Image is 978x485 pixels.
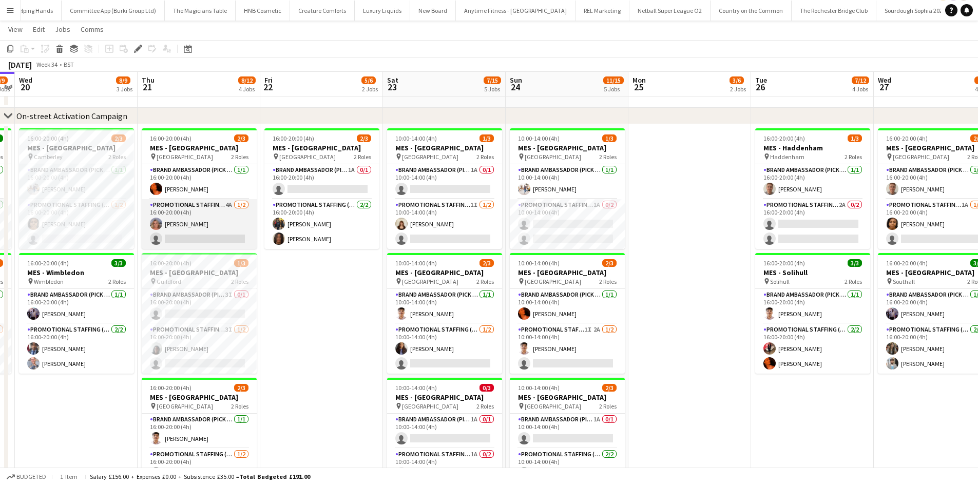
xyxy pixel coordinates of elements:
[599,402,617,410] span: 2 Roles
[8,60,32,70] div: [DATE]
[876,1,954,21] button: Sourdough Sophia 2025
[4,23,27,36] a: View
[730,76,744,84] span: 3/6
[602,259,617,267] span: 2/3
[755,268,870,277] h3: MES - Solihull
[56,473,81,480] span: 1 item
[140,81,155,93] span: 21
[755,164,870,199] app-card-role: Brand Ambassador (Pick up)1/116:00-20:00 (4h)[PERSON_NAME]
[34,278,64,285] span: Wimbledon
[19,199,134,249] app-card-role: Promotional Staffing (Brand Ambassadors)1/216:00-20:00 (4h)[PERSON_NAME]
[19,128,134,249] app-job-card: 16:00-20:00 (4h)2/3MES - [GEOGRAPHIC_DATA] Camberley2 RolesBrand Ambassador (Pick up)1/116:00-20:...
[142,393,257,402] h3: MES - [GEOGRAPHIC_DATA]
[886,259,928,267] span: 16:00-20:00 (4h)
[395,259,437,267] span: 10:00-14:00 (4h)
[142,75,155,85] span: Thu
[231,402,248,410] span: 2 Roles
[629,1,711,21] button: Netball Super League O2
[16,111,127,121] div: On-street Activation Campaign
[525,402,581,410] span: [GEOGRAPHIC_DATA]
[27,134,69,142] span: 16:00-20:00 (4h)
[576,1,629,21] button: REL Marketing
[264,164,379,199] app-card-role: Brand Ambassador (Pick up)1A0/116:00-20:00 (4h)
[157,402,213,410] span: [GEOGRAPHIC_DATA]
[755,75,767,85] span: Tue
[387,75,398,85] span: Sat
[16,473,46,480] span: Budgeted
[81,25,104,34] span: Comms
[264,128,379,249] app-job-card: 16:00-20:00 (4h)2/3MES - [GEOGRAPHIC_DATA] [GEOGRAPHIC_DATA]2 RolesBrand Ambassador (Pick up)1A0/...
[510,289,625,324] app-card-role: Brand Ambassador (Pick up)1/110:00-14:00 (4h)[PERSON_NAME]
[792,1,876,21] button: The Rochester Bridge Club
[845,278,862,285] span: 2 Roles
[480,259,494,267] span: 2/3
[236,1,290,21] button: HNB Cosmetic
[19,268,134,277] h3: MES - Wimbledon
[402,278,458,285] span: [GEOGRAPHIC_DATA]
[165,1,236,21] button: The Magicians Table
[893,278,915,285] span: Southall
[510,268,625,277] h3: MES - [GEOGRAPHIC_DATA]
[510,253,625,374] app-job-card: 10:00-14:00 (4h)2/3MES - [GEOGRAPHIC_DATA] [GEOGRAPHIC_DATA]2 RolesBrand Ambassador (Pick up)1/11...
[19,289,134,324] app-card-role: Brand Ambassador (Pick up)1/116:00-20:00 (4h)[PERSON_NAME]
[387,393,502,402] h3: MES - [GEOGRAPHIC_DATA]
[848,134,862,142] span: 1/3
[848,259,862,267] span: 3/3
[27,259,69,267] span: 16:00-20:00 (4h)
[476,278,494,285] span: 2 Roles
[603,76,624,84] span: 11/15
[599,278,617,285] span: 2 Roles
[76,23,108,36] a: Comms
[157,278,181,285] span: Guildford
[264,199,379,249] app-card-role: Promotional Staffing (Brand Ambassadors)2/216:00-20:00 (4h)[PERSON_NAME][PERSON_NAME]
[387,268,502,277] h3: MES - [GEOGRAPHIC_DATA]
[878,75,891,85] span: Wed
[264,75,273,85] span: Fri
[231,278,248,285] span: 2 Roles
[886,134,928,142] span: 16:00-20:00 (4h)
[142,268,257,277] h3: MES - [GEOGRAPHIC_DATA]
[525,153,581,161] span: [GEOGRAPHIC_DATA]
[33,25,45,34] span: Edit
[763,134,805,142] span: 16:00-20:00 (4h)
[755,289,870,324] app-card-role: Brand Ambassador (Pick up)1/116:00-20:00 (4h)[PERSON_NAME]
[263,81,273,93] span: 22
[893,153,949,161] span: [GEOGRAPHIC_DATA]
[876,81,891,93] span: 27
[17,81,32,93] span: 20
[510,414,625,449] app-card-role: Brand Ambassador (Pick up)1A0/110:00-14:00 (4h)
[730,85,746,93] div: 2 Jobs
[755,143,870,152] h3: MES - Haddenham
[510,393,625,402] h3: MES - [GEOGRAPHIC_DATA]
[55,25,70,34] span: Jobs
[480,134,494,142] span: 1/3
[157,153,213,161] span: [GEOGRAPHIC_DATA]
[8,25,23,34] span: View
[755,253,870,374] app-job-card: 16:00-20:00 (4h)3/3MES - Solihull Solihull2 RolesBrand Ambassador (Pick up)1/116:00-20:00 (4h)[PE...
[763,259,805,267] span: 16:00-20:00 (4h)
[264,143,379,152] h3: MES - [GEOGRAPHIC_DATA]
[142,128,257,249] app-job-card: 16:00-20:00 (4h)2/3MES - [GEOGRAPHIC_DATA] [GEOGRAPHIC_DATA]2 RolesBrand Ambassador (Pick up)1/11...
[387,199,502,249] app-card-role: Promotional Staffing (Brand Ambassadors)1I1/210:00-14:00 (4h)[PERSON_NAME]
[755,128,870,249] app-job-card: 16:00-20:00 (4h)1/3MES - Haddenham Haddenham2 RolesBrand Ambassador (Pick up)1/116:00-20:00 (4h)[...
[142,164,257,199] app-card-role: Brand Ambassador (Pick up)1/116:00-20:00 (4h)[PERSON_NAME]
[355,1,410,21] button: Luxury Liquids
[387,253,502,374] div: 10:00-14:00 (4h)2/3MES - [GEOGRAPHIC_DATA] [GEOGRAPHIC_DATA]2 RolesBrand Ambassador (Pick up)1/11...
[19,324,134,374] app-card-role: Promotional Staffing (Brand Ambassadors)2/216:00-20:00 (4h)[PERSON_NAME][PERSON_NAME]
[510,128,625,249] div: 10:00-14:00 (4h)1/3MES - [GEOGRAPHIC_DATA] [GEOGRAPHIC_DATA]2 RolesBrand Ambassador (Pick up)1/11...
[273,134,314,142] span: 16:00-20:00 (4h)
[117,85,132,93] div: 3 Jobs
[62,1,165,21] button: Committee App (Burki Group Ltd)
[845,153,862,161] span: 2 Roles
[51,23,74,36] a: Jobs
[510,75,522,85] span: Sun
[484,76,501,84] span: 7/15
[508,81,522,93] span: 24
[510,143,625,152] h3: MES - [GEOGRAPHIC_DATA]
[142,414,257,449] app-card-role: Brand Ambassador (Pick up)1/116:00-20:00 (4h)[PERSON_NAME]
[234,259,248,267] span: 1/3
[518,384,560,392] span: 10:00-14:00 (4h)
